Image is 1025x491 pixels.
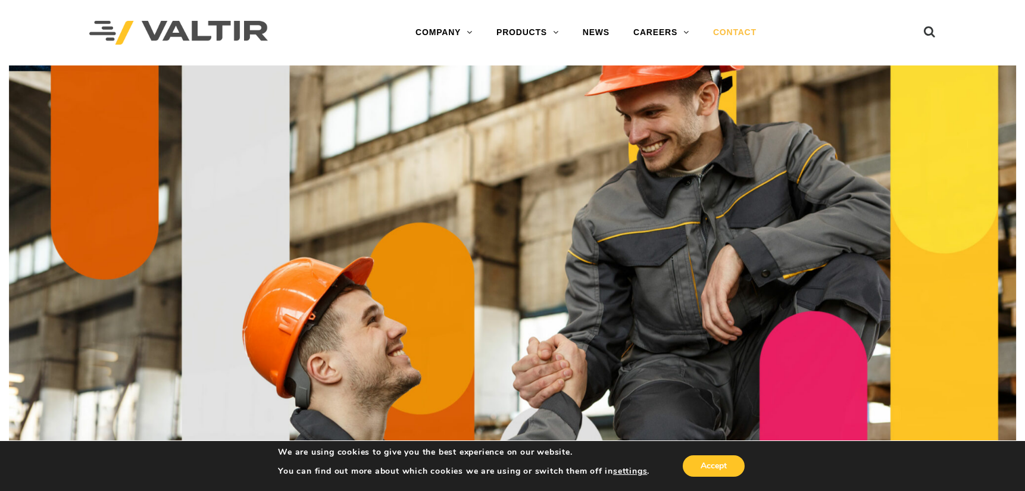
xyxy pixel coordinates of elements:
p: We are using cookies to give you the best experience on our website. [278,447,649,458]
p: You can find out more about which cookies we are using or switch them off in . [278,466,649,477]
img: Valtir [89,21,268,45]
button: settings [613,466,647,477]
img: Contact_1 [9,65,1016,463]
a: CAREERS [621,21,701,45]
a: NEWS [571,21,621,45]
a: PRODUCTS [485,21,571,45]
a: COMPANY [404,21,485,45]
a: CONTACT [701,21,768,45]
button: Accept [683,455,745,477]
